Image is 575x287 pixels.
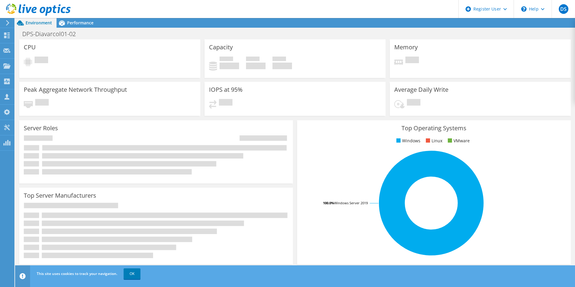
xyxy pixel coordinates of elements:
[20,31,85,37] h1: DPS-Diavarcol01-02
[67,20,94,26] span: Performance
[124,268,140,279] a: OK
[394,86,448,93] h3: Average Daily Write
[26,20,52,26] span: Environment
[246,57,260,63] span: Free
[395,137,420,144] li: Windows
[302,125,566,131] h3: Top Operating Systems
[220,63,239,69] h4: 0 GiB
[246,63,266,69] h4: 0 GiB
[24,44,36,51] h3: CPU
[394,44,418,51] h3: Memory
[424,137,442,144] li: Linux
[272,57,286,63] span: Total
[209,44,233,51] h3: Capacity
[37,271,117,276] span: This site uses cookies to track your navigation.
[35,57,48,65] span: Pending
[559,4,568,14] span: DS
[521,6,527,12] svg: \n
[334,201,368,205] tspan: Windows Server 2019
[323,201,334,205] tspan: 100.0%
[407,99,420,107] span: Pending
[209,86,243,93] h3: IOPS at 95%
[405,57,419,65] span: Pending
[219,99,232,107] span: Pending
[24,86,127,93] h3: Peak Aggregate Network Throughput
[446,137,470,144] li: VMware
[272,63,292,69] h4: 0 GiB
[24,192,96,199] h3: Top Server Manufacturers
[220,57,233,63] span: Used
[24,125,58,131] h3: Server Roles
[35,99,49,107] span: Pending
